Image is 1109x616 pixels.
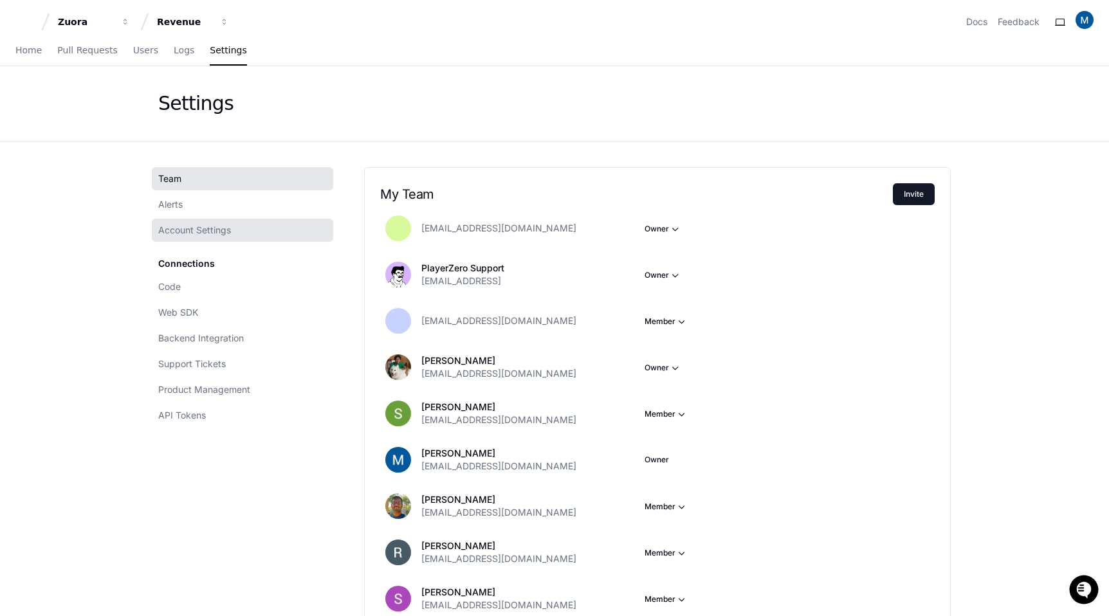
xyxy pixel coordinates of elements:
p: PlayerZero Support [421,262,504,275]
span: [EMAIL_ADDRESS] [421,275,501,287]
a: Home [15,36,42,66]
p: [PERSON_NAME] [421,586,576,599]
p: [PERSON_NAME] [421,447,576,460]
span: Users [133,46,158,54]
span: Pull Requests [57,46,117,54]
button: Zuora [53,10,135,33]
div: We're available if you need us! [44,109,163,119]
a: Support Tickets [152,352,333,376]
button: Feedback [998,15,1040,28]
div: Zuora [58,15,113,28]
p: [PERSON_NAME] [421,401,576,413]
div: Welcome [13,51,234,72]
span: Owner [645,455,669,465]
span: Home [15,46,42,54]
a: Settings [210,36,246,66]
a: Powered byPylon [91,201,156,211]
a: Backend Integration [152,327,333,350]
span: [PERSON_NAME] [40,172,104,183]
img: ACg8ocIrsiN7Yfv8bxw3vkVDXNja9wQ13xCB92rLNOUWmnyJGiHvlw=s96-c [385,586,411,611]
span: Alerts [158,198,183,211]
span: Backend Integration [158,332,244,345]
a: API Tokens [152,404,333,427]
span: Logs [174,46,194,54]
span: [EMAIL_ADDRESS][DOMAIN_NAME] [421,367,576,380]
span: Settings [210,46,246,54]
div: Revenue [157,15,212,28]
span: [EMAIL_ADDRESS][DOMAIN_NAME] [421,413,576,426]
button: Revenue [152,10,234,33]
iframe: Open customer support [1068,574,1103,608]
a: Account Settings [152,219,333,242]
span: Code [158,280,181,293]
button: Owner [645,269,682,282]
button: Member [645,500,688,513]
span: [EMAIL_ADDRESS][DOMAIN_NAME] [421,506,576,519]
img: ACg8ocKY3vL1yLjcblNyJluRzJ1OUwRQJ_G9oRNAkXYBUvSZawRJFQ=s96-c [385,447,411,473]
h2: My Team [380,186,893,202]
button: Owner [645,222,682,235]
span: [EMAIL_ADDRESS][DOMAIN_NAME] [421,552,576,565]
span: • [107,172,111,183]
div: Settings [158,92,234,115]
span: [EMAIL_ADDRESS][DOMAIN_NAME] [421,222,576,235]
div: Past conversations [13,140,86,150]
p: [PERSON_NAME] [421,539,576,552]
p: [PERSON_NAME] [421,354,576,367]
button: Invite [893,183,935,205]
img: ACg8ocLG_LSDOp7uAivCyQqIxj1Ef0G8caL3PxUxK52DC0_DO42UYdCW=s96-c [385,354,411,380]
span: Pylon [128,201,156,211]
button: Owner [645,361,682,374]
a: Users [133,36,158,66]
span: [EMAIL_ADDRESS][DOMAIN_NAME] [421,460,576,473]
button: Start new chat [219,100,234,115]
span: Product Management [158,383,250,396]
img: PlayerZero [13,13,39,39]
a: Team [152,167,333,190]
span: [DATE] [114,172,140,183]
a: Code [152,275,333,298]
span: [EMAIL_ADDRESS][DOMAIN_NAME] [421,599,576,611]
img: Manasa Ranjan Tripathy [13,160,33,181]
img: avatar [385,262,411,287]
img: ACg8ocJyRYBpUlsyrdtJgSgTM6VzD-uUdSVNpaHjMqjBiA4gt9OW7A=s96-c [385,539,411,565]
a: Pull Requests [57,36,117,66]
button: Member [645,315,688,328]
a: Docs [966,15,987,28]
img: ACg8ocKY3vL1yLjcblNyJluRzJ1OUwRQJ_G9oRNAkXYBUvSZawRJFQ=s96-c [1076,11,1094,29]
button: Member [645,547,688,559]
a: Product Management [152,378,333,401]
span: Web SDK [158,306,198,319]
span: Support Tickets [158,358,226,370]
img: 1736555170064-99ba0984-63c1-480f-8ee9-699278ef63ed [13,96,36,119]
span: Team [158,172,181,185]
button: See all [199,138,234,153]
img: ACg8ocK1EaMfuvJmPejFpP1H_n0zHMfi6CcZBKQ2kbFwTFs0169v-A=s96-c [385,401,411,426]
a: Alerts [152,193,333,216]
div: Start new chat [44,96,211,109]
span: API Tokens [158,409,206,422]
span: Account Settings [158,224,231,237]
img: ACg8ocKipznvB4ZCJq2-seWLQk2dh80w32C_Q1mb6VPBAjIPvrziXdvL=s96-c [385,493,411,519]
span: [EMAIL_ADDRESS][DOMAIN_NAME] [421,314,576,327]
p: [PERSON_NAME] [421,493,576,506]
button: Member [645,408,688,421]
a: Logs [174,36,194,66]
a: Web SDK [152,301,333,324]
button: Member [645,593,688,606]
